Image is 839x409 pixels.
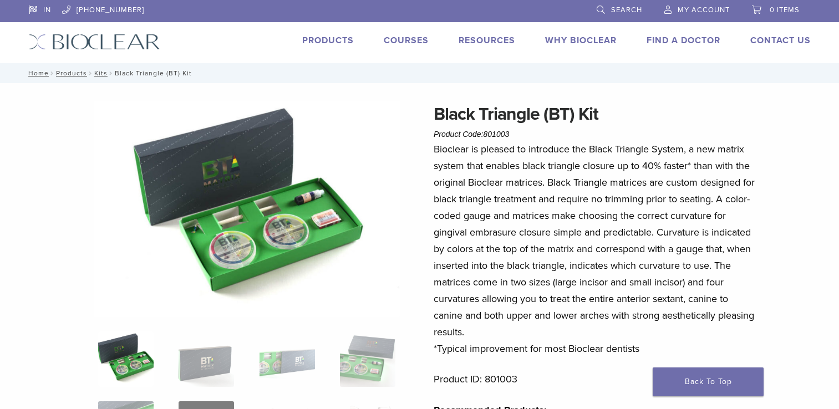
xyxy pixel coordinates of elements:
a: Back To Top [653,367,764,396]
span: / [108,70,115,76]
img: Black Triangle (BT) Kit - Image 2 [179,331,234,387]
img: Intro-Black-Triangle-Kit-6-Copy-e1548792917662-324x324.jpg [98,331,154,387]
p: Product ID: 801003 [434,371,760,387]
a: Kits [94,69,108,77]
p: Bioclear is pleased to introduce the Black Triangle System, a new matrix system that enables blac... [434,141,760,357]
span: My Account [678,6,730,14]
a: Resources [459,35,515,46]
span: / [87,70,94,76]
span: Search [611,6,642,14]
a: Contact Us [750,35,811,46]
a: Why Bioclear [545,35,617,46]
a: Courses [384,35,429,46]
img: Bioclear [29,34,160,50]
span: 801003 [484,130,510,139]
h1: Black Triangle (BT) Kit [434,101,760,127]
span: / [49,70,56,76]
img: Black Triangle (BT) Kit - Image 3 [260,331,315,387]
span: Product Code: [434,130,509,139]
nav: Black Triangle (BT) Kit [21,63,819,83]
img: Black Triangle (BT) Kit - Image 4 [340,331,395,387]
a: Products [56,69,87,77]
a: Products [302,35,354,46]
a: Find A Doctor [647,35,720,46]
img: Intro Black Triangle Kit-6 - Copy [94,101,400,317]
a: Home [25,69,49,77]
span: 0 items [770,6,800,14]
